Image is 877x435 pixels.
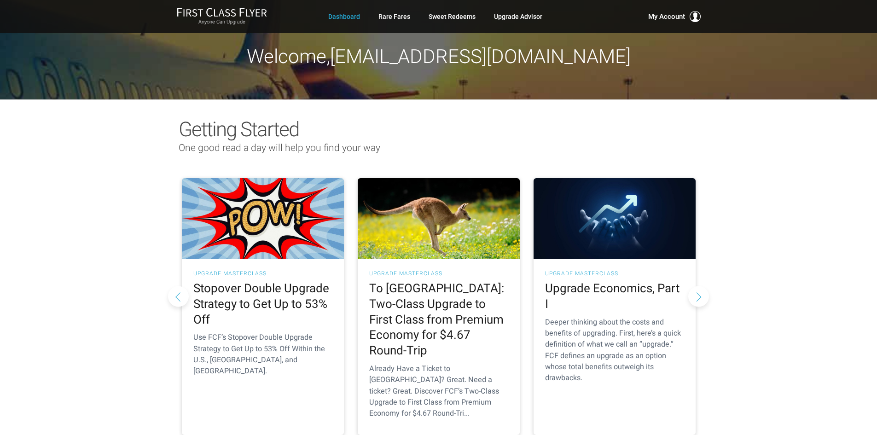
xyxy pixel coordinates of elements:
[328,8,360,25] a: Dashboard
[534,178,696,435] a: UPGRADE MASTERCLASS Upgrade Economics, Part I Deeper thinking about the costs and benefits of upg...
[429,8,476,25] a: Sweet Redeems
[168,286,189,307] button: Previous slide
[193,332,332,377] p: Use FCF’s Stopover Double Upgrade Strategy to Get Up to 53% Off Within the U.S., [GEOGRAPHIC_DATA...
[182,178,344,435] a: UPGRADE MASTERCLASS Stopover Double Upgrade Strategy to Get Up to 53% Off Use FCF’s Stopover Doub...
[177,19,267,25] small: Anyone Can Upgrade
[358,178,520,435] a: UPGRADE MASTERCLASS To [GEOGRAPHIC_DATA]: Two-Class Upgrade to First Class from Premium Economy f...
[247,45,631,68] span: Welcome, [EMAIL_ADDRESS][DOMAIN_NAME]
[193,271,332,276] h3: UPGRADE MASTERCLASS
[545,317,684,384] p: Deeper thinking about the costs and benefits of upgrading. First, here’s a quick definition of wh...
[369,281,508,359] h2: To [GEOGRAPHIC_DATA]: Two-Class Upgrade to First Class from Premium Economy for $4.67 Round-Trip
[369,271,508,276] h3: UPGRADE MASTERCLASS
[378,8,410,25] a: Rare Fares
[369,363,508,419] p: Already Have a Ticket to [GEOGRAPHIC_DATA]? Great. Need a ticket? Great. Discover FCF’s Two-Class...
[494,8,542,25] a: Upgrade Advisor
[177,7,267,17] img: First Class Flyer
[177,7,267,26] a: First Class FlyerAnyone Can Upgrade
[193,281,332,327] h2: Stopover Double Upgrade Strategy to Get Up to 53% Off
[688,286,709,307] button: Next slide
[648,11,701,22] button: My Account
[179,142,380,153] span: One good read a day will help you find your way
[545,281,684,312] h2: Upgrade Economics, Part I
[648,11,685,22] span: My Account
[179,117,299,141] span: Getting Started
[545,271,684,276] h3: UPGRADE MASTERCLASS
